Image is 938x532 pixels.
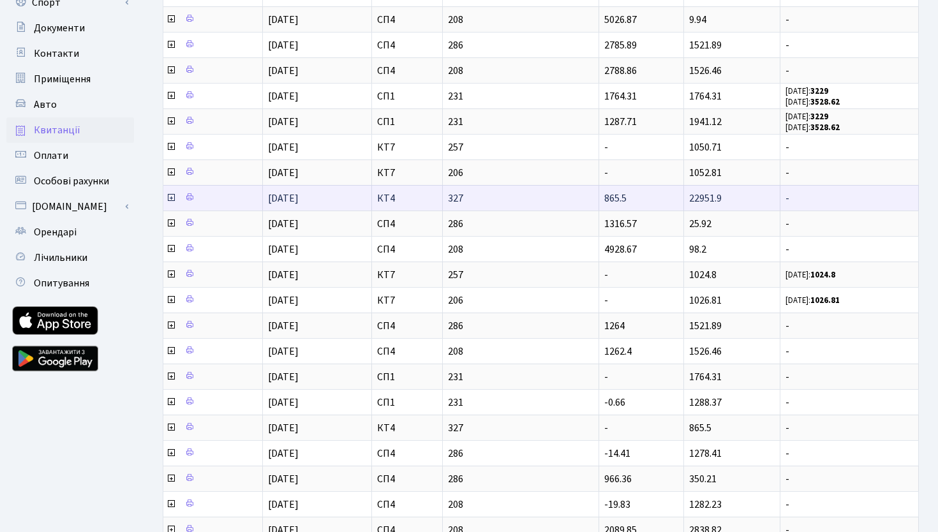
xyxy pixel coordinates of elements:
[377,397,436,408] span: СП1
[268,498,299,512] span: [DATE]
[785,168,913,178] span: -
[689,498,722,512] span: 1282.23
[604,498,630,512] span: -19.83
[810,96,840,108] b: 3528.62
[34,149,68,163] span: Оплати
[268,38,299,52] span: [DATE]
[785,346,913,357] span: -
[448,193,593,203] span: 327
[810,111,828,122] b: 3229
[448,448,593,459] span: 286
[377,66,436,76] span: СП4
[785,96,840,108] small: [DATE]:
[689,64,722,78] span: 1526.46
[268,319,299,333] span: [DATE]
[689,89,722,103] span: 1764.31
[785,122,840,133] small: [DATE]:
[34,251,87,265] span: Лічильники
[810,85,828,97] b: 3229
[604,191,627,205] span: 865.5
[689,217,711,231] span: 25.92
[448,499,593,510] span: 208
[604,217,637,231] span: 1316.57
[785,219,913,229] span: -
[785,111,828,122] small: [DATE]:
[785,244,913,255] span: -
[689,319,722,333] span: 1521.89
[6,41,134,66] a: Контакти
[377,295,436,306] span: КТ7
[604,319,625,333] span: 1264
[268,472,299,486] span: [DATE]
[268,217,299,231] span: [DATE]
[448,270,593,280] span: 257
[448,168,593,178] span: 206
[785,448,913,459] span: -
[785,269,835,281] small: [DATE]:
[34,174,109,188] span: Особові рахунки
[448,117,593,127] span: 231
[689,370,722,384] span: 1764.31
[377,117,436,127] span: СП1
[604,38,637,52] span: 2785.89
[6,143,134,168] a: Оплати
[689,395,722,410] span: 1288.37
[268,13,299,27] span: [DATE]
[448,66,593,76] span: 208
[448,295,593,306] span: 206
[689,268,717,282] span: 1024.8
[268,64,299,78] span: [DATE]
[268,89,299,103] span: [DATE]
[268,447,299,461] span: [DATE]
[689,140,722,154] span: 1050.71
[268,395,299,410] span: [DATE]
[604,166,608,180] span: -
[268,242,299,256] span: [DATE]
[604,242,637,256] span: 4928.67
[377,346,436,357] span: СП4
[268,140,299,154] span: [DATE]
[377,142,436,152] span: КТ7
[377,219,436,229] span: СП4
[785,40,913,50] span: -
[785,142,913,152] span: -
[785,85,828,97] small: [DATE]:
[448,244,593,255] span: 208
[448,372,593,382] span: 231
[785,193,913,203] span: -
[604,115,637,129] span: 1287.71
[604,447,630,461] span: -14.41
[377,372,436,382] span: СП1
[448,474,593,484] span: 286
[34,21,85,35] span: Документи
[377,321,436,331] span: СП4
[604,293,608,307] span: -
[6,245,134,270] a: Лічильники
[268,344,299,358] span: [DATE]
[689,115,722,129] span: 1941.12
[34,72,91,86] span: Приміщення
[604,421,608,435] span: -
[604,268,608,282] span: -
[34,47,79,61] span: Контакти
[810,269,835,281] b: 1024.8
[377,15,436,25] span: СП4
[810,295,840,306] b: 1026.81
[785,474,913,484] span: -
[604,472,632,486] span: 966.36
[34,98,57,112] span: Авто
[6,117,134,143] a: Квитанції
[689,293,722,307] span: 1026.81
[6,194,134,219] a: [DOMAIN_NAME]
[689,472,717,486] span: 350.21
[377,474,436,484] span: СП4
[604,140,608,154] span: -
[377,168,436,178] span: КТ7
[810,122,840,133] b: 3528.62
[268,293,299,307] span: [DATE]
[785,397,913,408] span: -
[785,321,913,331] span: -
[34,123,80,137] span: Квитанції
[6,219,134,245] a: Орендарі
[268,115,299,129] span: [DATE]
